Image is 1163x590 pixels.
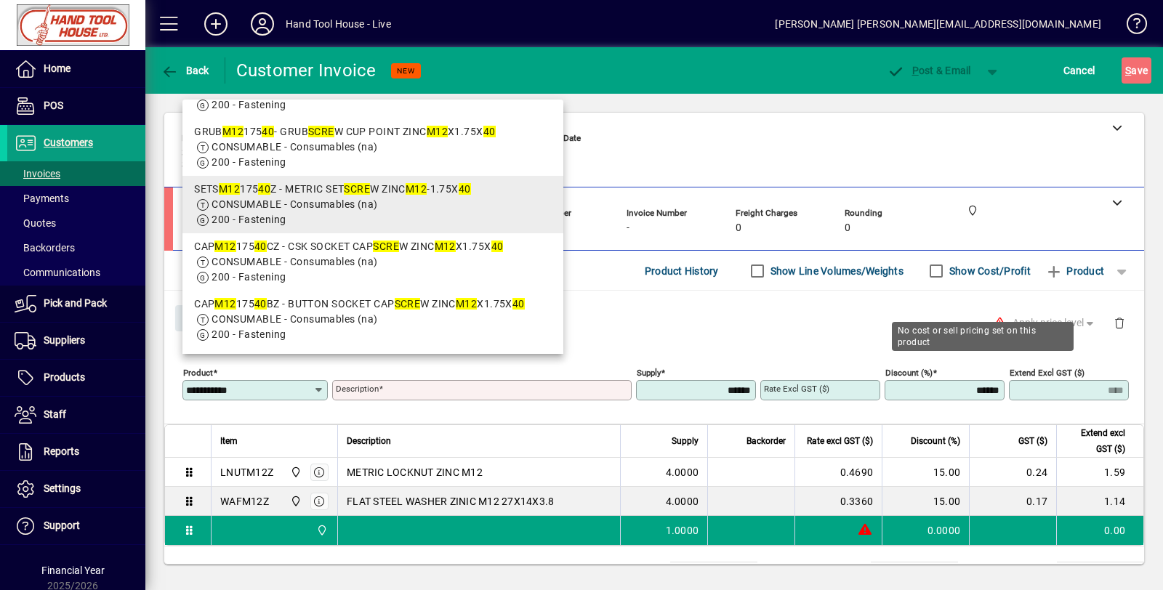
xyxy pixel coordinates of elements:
em: 40 [254,241,267,252]
a: Support [7,508,145,544]
span: CONSUMABLE - Consumables (na) [212,141,378,153]
mat-option: CAPM1217540CZ - CSK SOCKET CAP SCREW ZINC M12X1.75X40 [182,233,563,291]
button: Delete [1102,305,1137,340]
mat-option: GRUBM1217540 - GRUB SCREW CUP POINT ZINC M12X1.75X40 [182,118,563,176]
span: 0 [736,222,741,234]
mat-label: Supply [637,368,661,378]
td: 15.00 [882,458,969,487]
span: METRIC LOCKNUT ZINC M12 [347,465,483,480]
span: CONSUMABLE - Consumables (na) [212,256,378,267]
span: 3690 - [PERSON_NAME] ENGINEERING SOLUTIONS [182,147,400,171]
td: 1.14 [1056,487,1143,516]
mat-option: CAPM1217540BZ - BUTTON SOCKET CAP SCREW ZINC M12X1.75X40 [182,291,563,348]
span: ave [1125,59,1148,82]
span: Invoices [15,168,60,179]
td: 15.00 [882,487,969,516]
div: LNUTM12Z [220,465,273,480]
span: 0 [845,222,850,234]
button: Back [157,57,213,84]
span: Discount (%) [911,433,960,449]
span: 4.0000 [666,465,699,480]
span: 4.0000 [666,494,699,509]
mat-label: Rate excl GST ($) [764,384,829,394]
span: Item [220,433,238,449]
span: 200 - Fastening [212,271,286,283]
span: Cancel [1063,59,1095,82]
em: 40 [254,298,267,310]
em: M12 [214,298,236,310]
em: SCRE [373,241,399,252]
a: Home [7,51,145,87]
em: M12 [214,241,236,252]
a: Invoices [7,161,145,186]
em: 40 [512,298,525,310]
em: M12 [406,183,427,195]
em: M12 [222,126,244,137]
span: Extend excl GST ($) [1066,425,1125,457]
app-page-header-button: Back [145,57,225,84]
div: 0.4690 [804,465,873,480]
span: S [1125,65,1131,76]
span: CONSUMABLE - Consumables (na) [212,313,378,325]
div: GRUB 175 - GRUB W CUP POINT ZINC X1.75X [194,124,552,140]
app-page-header-button: Close [172,311,228,324]
span: Communications [15,267,100,278]
span: Pick and Pack [44,297,107,309]
td: Freight (excl GST) [769,562,871,580]
div: [PERSON_NAME] [PERSON_NAME][EMAIL_ADDRESS][DOMAIN_NAME] [775,12,1101,36]
div: WAFM12Z [220,494,269,509]
span: P [912,65,919,76]
em: 40 [459,183,471,195]
span: Home [44,62,71,74]
td: 0.17 [969,487,1056,516]
button: Apply price level [1007,310,1103,336]
em: M12 [219,183,240,195]
span: Suppliers [44,334,85,346]
span: Settings [44,482,81,494]
span: ost & Email [887,65,971,76]
a: Payments [7,186,145,211]
label: Show Cost/Profit [946,264,1031,278]
mat-label: Discount (%) [885,368,933,378]
em: 40 [258,183,270,195]
em: M12 [435,241,456,252]
a: Knowledge Base [1116,3,1145,50]
span: Description [347,433,391,449]
button: Close [175,305,225,331]
a: Quotes [7,211,145,235]
a: Communications [7,260,145,285]
td: GST exclusive [970,562,1057,580]
button: Save [1122,57,1151,84]
div: SETS 175 Z - METRIC SET W ZINC -1.75X [194,182,552,197]
span: 200 - Fastening [212,214,286,225]
em: 40 [483,126,496,137]
span: Backorder [747,433,786,449]
mat-label: Extend excl GST ($) [1010,368,1084,378]
label: Show Line Volumes/Weights [768,264,904,278]
a: POS [7,88,145,124]
td: 0.24 [969,458,1056,487]
span: Supply [672,433,699,449]
span: Financial Year [41,565,105,576]
span: Quotes [15,217,56,229]
em: SCRE [395,298,421,310]
div: Customer Invoice [236,59,377,82]
div: CAP 175 CZ - CSK SOCKET CAP W ZINC X1.75X [194,239,552,254]
button: Post & Email [880,57,978,84]
a: Backorders [7,235,145,260]
app-page-header-button: Delete [1102,316,1137,329]
span: Payments [15,193,69,204]
mat-label: Product [183,368,213,378]
span: 200 - Fastening [212,156,286,168]
div: Hand Tool House - Live [286,12,391,36]
span: 200 - Fastening [212,99,286,110]
span: Close [181,307,219,331]
td: 0.00 [871,562,958,580]
a: Products [7,360,145,396]
div: CAP 175 BZ - BUTTON SOCKET CAP W ZINC X1.75X [194,296,552,312]
span: Backorders [15,242,75,254]
div: Product [164,291,1144,344]
a: Suppliers [7,323,145,359]
mat-label: Description [336,384,379,394]
span: Back [161,65,209,76]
